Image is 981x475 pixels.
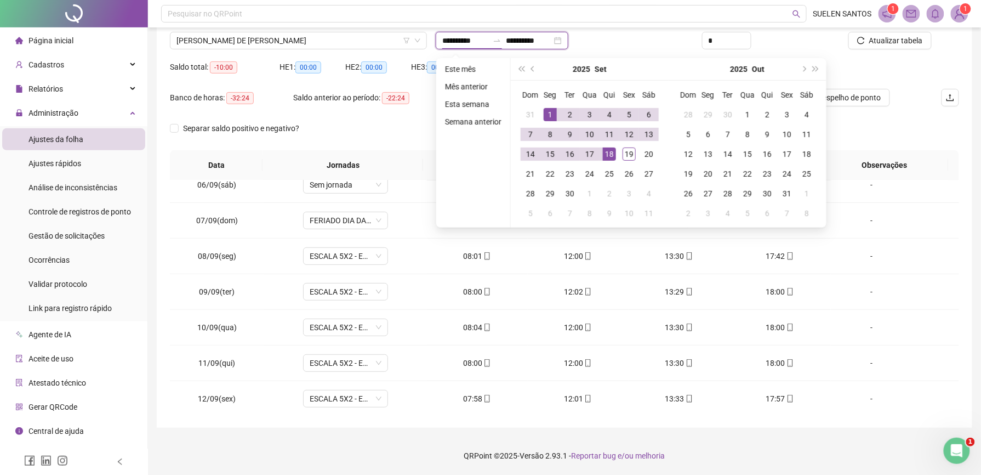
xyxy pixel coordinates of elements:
[637,286,721,298] div: 13:29
[810,92,881,104] span: Ver espelho de ponto
[524,148,537,161] div: 14
[718,144,738,164] td: 2025-10-14
[583,207,596,220] div: 8
[28,403,77,411] span: Gerar QRCode
[891,5,895,13] span: 1
[757,164,777,184] td: 2025-10-23
[822,150,948,180] th: Observações
[619,184,639,203] td: 2025-10-03
[436,321,519,333] div: 08:04
[777,164,797,184] td: 2025-10-24
[540,144,560,164] td: 2025-09-15
[583,128,596,141] div: 10
[563,108,577,121] div: 2
[685,252,693,260] span: mobile
[28,427,84,436] span: Central de ajuda
[15,379,23,387] span: solution
[642,187,655,200] div: 4
[741,207,754,220] div: 5
[619,144,639,164] td: 2025-09-19
[170,92,293,104] div: Banco de horas:
[28,354,73,363] span: Aceite de uso
[800,148,813,161] div: 18
[906,9,916,19] span: mail
[741,167,754,180] div: 22
[738,286,822,298] div: 18:00
[797,184,817,203] td: 2025-11-01
[619,125,639,144] td: 2025-09-12
[639,144,659,164] td: 2025-09-20
[310,177,381,193] span: Sem jornada
[583,252,592,260] span: mobile
[540,105,560,125] td: 2025-09-01
[563,128,577,141] div: 9
[797,203,817,223] td: 2025-11-08
[738,184,757,203] td: 2025-10-29
[741,128,754,141] div: 8
[642,167,655,180] div: 27
[544,187,557,200] div: 29
[777,203,797,223] td: 2025-11-07
[777,85,797,105] th: Sex
[600,203,619,223] td: 2025-10-09
[603,148,616,161] div: 18
[685,288,693,296] span: mobile
[678,85,698,105] th: Dom
[678,144,698,164] td: 2025-10-12
[623,128,636,141] div: 12
[603,128,616,141] div: 11
[678,164,698,184] td: 2025-10-19
[600,184,619,203] td: 2025-10-02
[963,5,967,13] span: 1
[738,105,757,125] td: 2025-10-01
[15,37,23,44] span: home
[521,85,540,105] th: Dom
[701,148,715,161] div: 13
[639,164,659,184] td: 2025-09-27
[678,125,698,144] td: 2025-10-05
[560,184,580,203] td: 2025-09-30
[583,108,596,121] div: 3
[944,438,970,464] iframe: Intercom live chat
[482,288,491,296] span: mobile
[15,355,23,363] span: audit
[28,378,86,387] span: Atestado técnico
[263,150,423,180] th: Jornadas
[15,109,23,117] span: lock
[580,105,600,125] td: 2025-09-03
[761,207,774,220] div: 6
[600,164,619,184] td: 2025-09-25
[701,187,715,200] div: 27
[869,35,923,47] span: Atualizar tabela
[403,37,410,44] span: filter
[540,184,560,203] td: 2025-09-29
[840,321,904,333] div: -
[682,148,695,161] div: 12
[619,85,639,105] th: Sex
[698,203,718,223] td: 2025-11-03
[580,184,600,203] td: 2025-10-01
[848,32,932,49] button: Atualizar tabela
[888,3,899,14] sup: 1
[28,330,71,339] span: Agente de IA
[761,128,774,141] div: 9
[780,207,794,220] div: 7
[583,148,596,161] div: 17
[785,252,794,260] span: mobile
[310,391,381,407] span: ESCALA 5X2 - ENTRA 8H SAI 18H 1:30 DE INTERVALO
[560,85,580,105] th: Ter
[840,179,904,191] div: -
[738,250,822,262] div: 17:42
[698,184,718,203] td: 2025-10-27
[293,92,441,104] div: Saldo anterior ao período:
[718,85,738,105] th: Ter
[721,108,734,121] div: 30
[524,167,537,180] div: 21
[698,85,718,105] th: Seg
[682,187,695,200] div: 26
[563,148,577,161] div: 16
[701,128,715,141] div: 6
[28,36,73,45] span: Página inicial
[698,164,718,184] td: 2025-10-20
[780,128,794,141] div: 10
